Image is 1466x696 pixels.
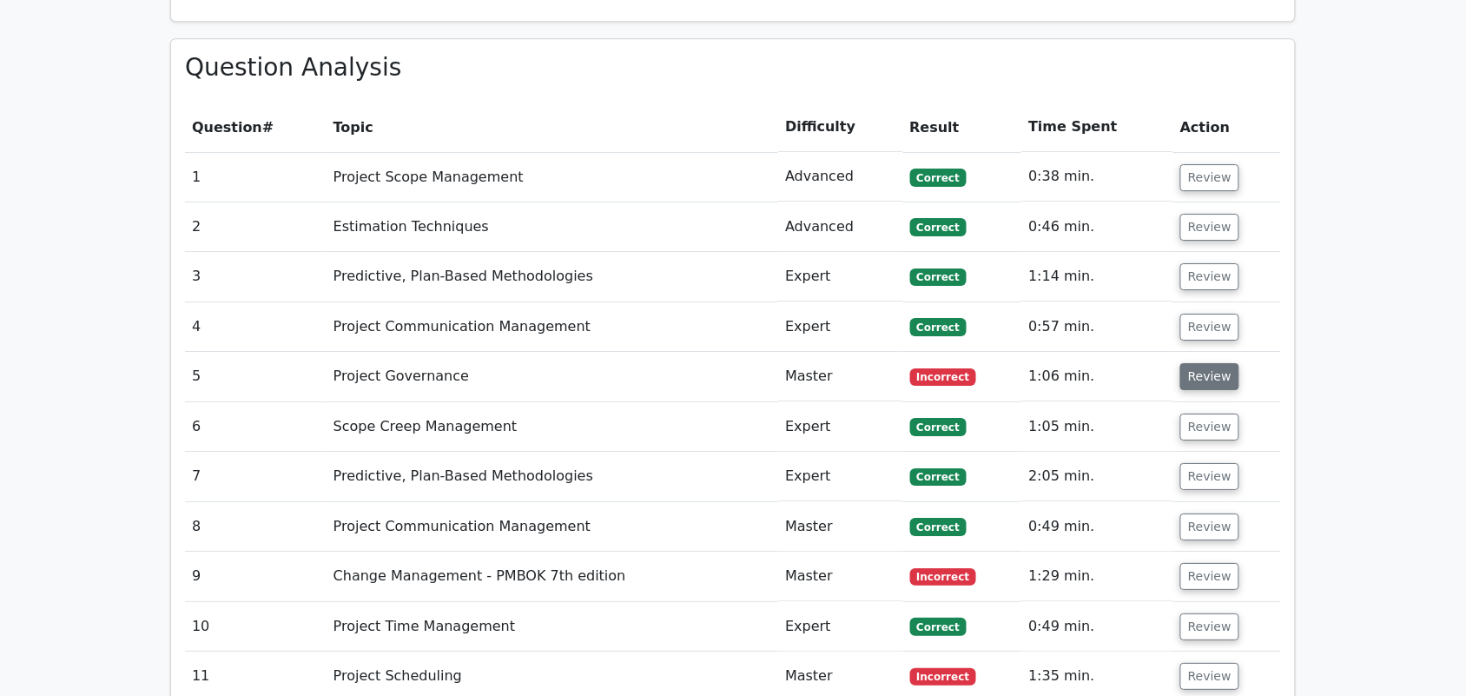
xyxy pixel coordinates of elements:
[327,602,779,652] td: Project Time Management
[1021,502,1173,552] td: 0:49 min.
[1180,613,1239,640] button: Review
[910,368,977,386] span: Incorrect
[910,418,967,435] span: Correct
[1021,152,1173,202] td: 0:38 min.
[778,302,902,352] td: Expert
[1180,263,1239,290] button: Review
[778,352,902,401] td: Master
[327,202,779,252] td: Estimation Techniques
[910,618,967,635] span: Correct
[1021,202,1173,252] td: 0:46 min.
[185,352,327,401] td: 5
[778,552,902,601] td: Master
[185,502,327,552] td: 8
[1021,552,1173,601] td: 1:29 min.
[1180,363,1239,390] button: Review
[185,302,327,352] td: 4
[778,502,902,552] td: Master
[1180,663,1239,690] button: Review
[327,402,779,452] td: Scope Creep Management
[778,252,902,302] td: Expert
[910,668,977,686] span: Incorrect
[327,352,779,401] td: Project Governance
[910,468,967,486] span: Correct
[327,103,779,152] th: Topic
[910,268,967,286] span: Correct
[1180,414,1239,441] button: Review
[327,302,779,352] td: Project Communication Management
[1021,352,1173,401] td: 1:06 min.
[1180,514,1239,540] button: Review
[185,452,327,501] td: 7
[1180,214,1239,241] button: Review
[1021,602,1173,652] td: 0:49 min.
[327,552,779,601] td: Change Management - PMBOK 7th edition
[192,119,262,136] span: Question
[185,53,1281,83] h3: Question Analysis
[910,318,967,335] span: Correct
[910,568,977,586] span: Incorrect
[1180,563,1239,590] button: Review
[327,452,779,501] td: Predictive, Plan-Based Methodologies
[910,169,967,186] span: Correct
[185,152,327,202] td: 1
[185,402,327,452] td: 6
[778,202,902,252] td: Advanced
[1021,103,1173,152] th: Time Spent
[910,518,967,535] span: Correct
[327,252,779,302] td: Predictive, Plan-Based Methodologies
[185,552,327,601] td: 9
[778,452,902,501] td: Expert
[185,252,327,302] td: 3
[778,402,902,452] td: Expert
[1173,103,1281,152] th: Action
[903,103,1022,152] th: Result
[910,218,967,235] span: Correct
[778,103,902,152] th: Difficulty
[1180,164,1239,191] button: Review
[778,152,902,202] td: Advanced
[327,502,779,552] td: Project Communication Management
[327,152,779,202] td: Project Scope Management
[1180,463,1239,490] button: Review
[185,202,327,252] td: 2
[1021,452,1173,501] td: 2:05 min.
[1180,314,1239,341] button: Review
[778,602,902,652] td: Expert
[185,602,327,652] td: 10
[185,103,327,152] th: #
[1021,402,1173,452] td: 1:05 min.
[1021,252,1173,302] td: 1:14 min.
[1021,302,1173,352] td: 0:57 min.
